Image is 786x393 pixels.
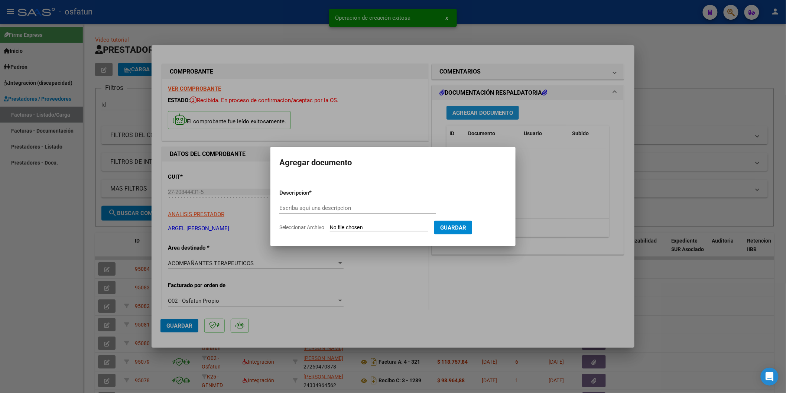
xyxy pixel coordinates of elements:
span: Guardar [440,224,466,231]
button: Guardar [434,221,472,234]
p: Descripcion [279,189,348,197]
h2: Agregar documento [279,156,507,170]
span: Seleccionar Archivo [279,224,324,230]
div: Open Intercom Messenger [761,368,779,386]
